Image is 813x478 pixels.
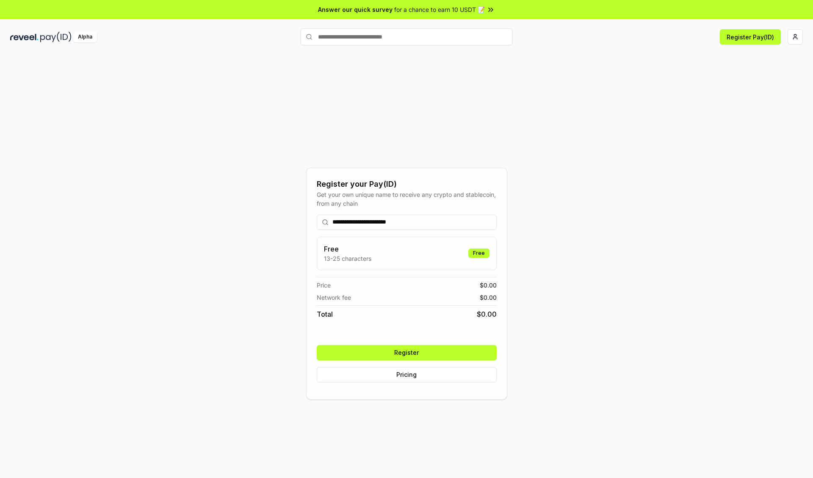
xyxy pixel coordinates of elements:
[317,367,497,382] button: Pricing
[477,309,497,319] span: $ 0.00
[317,190,497,208] div: Get your own unique name to receive any crypto and stablecoin, from any chain
[317,281,331,290] span: Price
[480,293,497,302] span: $ 0.00
[317,345,497,360] button: Register
[468,249,489,258] div: Free
[73,32,97,42] div: Alpha
[720,29,781,44] button: Register Pay(ID)
[317,178,497,190] div: Register your Pay(ID)
[324,254,371,263] p: 13-25 characters
[318,5,393,14] span: Answer our quick survey
[394,5,485,14] span: for a chance to earn 10 USDT 📝
[317,293,351,302] span: Network fee
[40,32,72,42] img: pay_id
[324,244,371,254] h3: Free
[480,281,497,290] span: $ 0.00
[10,32,39,42] img: reveel_dark
[317,309,333,319] span: Total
